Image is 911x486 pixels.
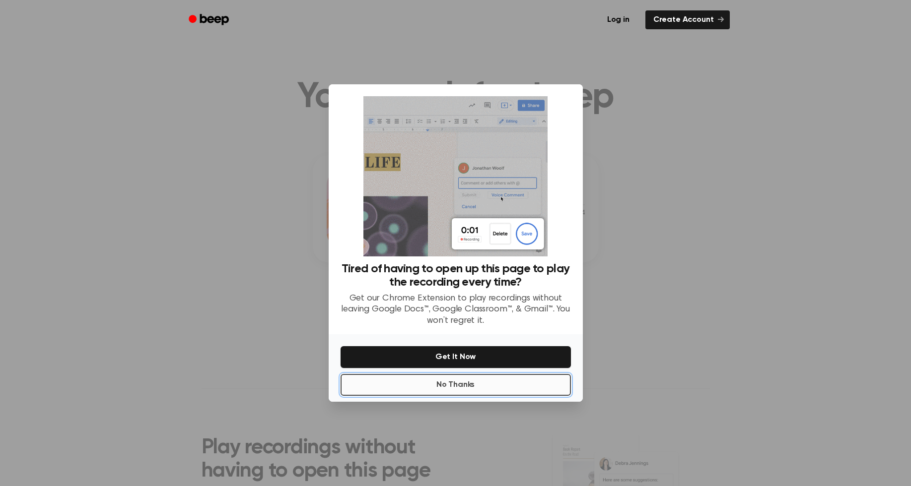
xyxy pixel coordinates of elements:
[341,293,571,327] p: Get our Chrome Extension to play recordings without leaving Google Docs™, Google Classroom™, & Gm...
[645,10,730,29] a: Create Account
[363,96,548,256] img: Beep extension in action
[597,8,639,31] a: Log in
[341,346,571,368] button: Get It Now
[341,374,571,396] button: No Thanks
[182,10,238,30] a: Beep
[341,262,571,289] h3: Tired of having to open up this page to play the recording every time?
